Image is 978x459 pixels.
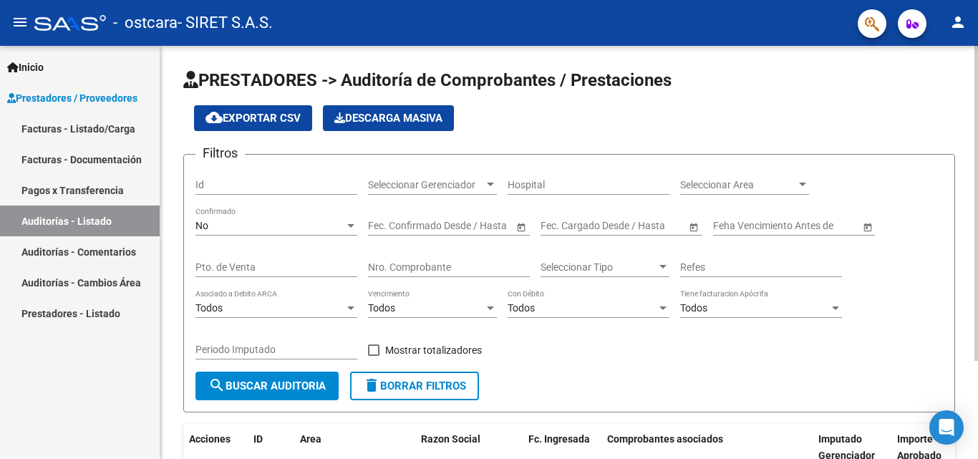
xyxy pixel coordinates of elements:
[860,219,875,234] button: Open calendar
[513,219,528,234] button: Open calendar
[11,14,29,31] mat-icon: menu
[508,302,535,314] span: Todos
[178,7,273,39] span: - SIRET S.A.S.
[205,112,301,125] span: Exportar CSV
[113,7,178,39] span: - ostcara
[7,59,44,75] span: Inicio
[385,342,482,359] span: Mostrar totalizadores
[7,90,137,106] span: Prestadores / Proveedores
[605,220,675,232] input: Fecha fin
[363,377,380,394] mat-icon: delete
[929,410,964,445] div: Open Intercom Messenger
[432,220,503,232] input: Fecha fin
[541,261,657,274] span: Seleccionar Tipo
[208,380,326,392] span: Buscar Auditoria
[323,105,454,131] button: Descarga Masiva
[368,179,484,191] span: Seleccionar Gerenciador
[350,372,479,400] button: Borrar Filtros
[949,14,967,31] mat-icon: person
[205,109,223,126] mat-icon: cloud_download
[253,433,263,445] span: ID
[607,433,723,445] span: Comprobantes asociados
[189,433,231,445] span: Acciones
[368,302,395,314] span: Todos
[183,70,672,90] span: PRESTADORES -> Auditoría de Comprobantes / Prestaciones
[195,143,245,163] h3: Filtros
[680,302,707,314] span: Todos
[680,179,796,191] span: Seleccionar Area
[194,105,312,131] button: Exportar CSV
[195,302,223,314] span: Todos
[195,372,339,400] button: Buscar Auditoria
[686,219,701,234] button: Open calendar
[541,220,593,232] input: Fecha inicio
[421,433,480,445] span: Razon Social
[334,112,442,125] span: Descarga Masiva
[208,377,226,394] mat-icon: search
[528,433,590,445] span: Fc. Ingresada
[300,433,321,445] span: Area
[363,380,466,392] span: Borrar Filtros
[323,105,454,131] app-download-masive: Descarga masiva de comprobantes (adjuntos)
[368,220,420,232] input: Fecha inicio
[195,220,208,231] span: No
